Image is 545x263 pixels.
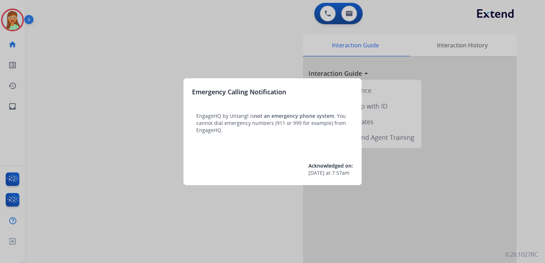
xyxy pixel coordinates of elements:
[196,112,349,134] p: EngageHQ by Untangl is . You cannot dial emergency numbers (911 or 999 for example) from EngageHQ.
[192,87,286,97] h3: Emergency Calling Notification
[308,169,353,177] div: at
[505,250,538,259] p: 0.20.1027RC
[254,112,334,119] span: not an emergency phone system
[308,169,325,177] span: [DATE]
[332,169,349,177] span: 7:57am
[308,162,353,169] span: Acknowledged on:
